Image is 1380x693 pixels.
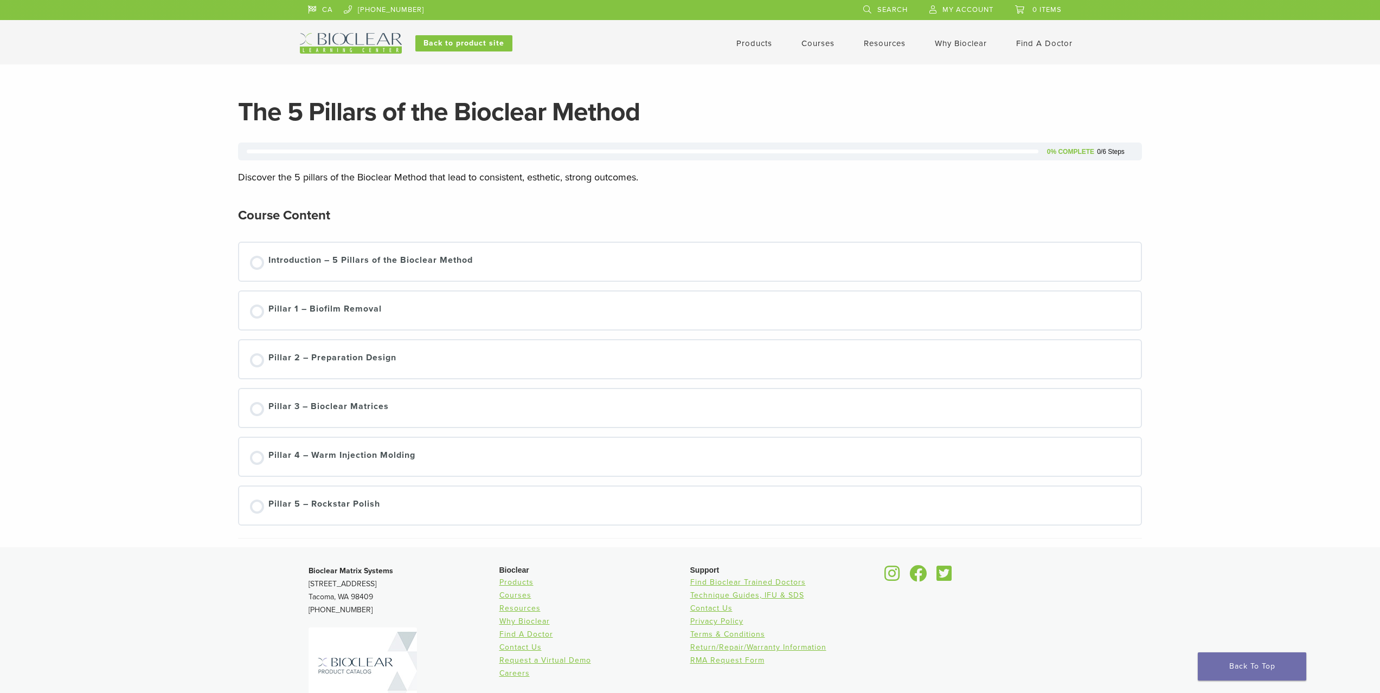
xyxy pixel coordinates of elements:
[268,449,415,465] div: Pillar 4 – Warm Injection Molding
[238,99,1142,125] h1: The 5 Pillars of the Bioclear Method
[690,617,743,626] a: Privacy Policy
[499,617,550,626] a: Why Bioclear
[250,254,1130,270] a: Not started Introduction – 5 Pillars of the Bioclear Method
[250,451,264,465] div: Not started
[250,256,264,270] div: Not started
[250,449,1130,465] a: Not started Pillar 4 – Warm Injection Molding
[250,302,1130,319] a: Not started Pillar 1 – Biofilm Removal
[300,33,402,54] img: Bioclear
[1032,5,1062,14] span: 0 items
[250,497,1130,514] a: Not started Pillar 5 – Rockstar Polish
[250,351,1130,367] a: Not started Pillar 2 – Preparation Design
[268,400,389,416] div: Pillar 3 – Bioclear Matrices
[935,38,987,48] a: Why Bioclear
[309,565,499,617] p: [STREET_ADDRESS] Tacoma, WA 98409 [PHONE_NUMBER]
[877,5,908,14] span: Search
[690,643,826,652] a: Return/Repair/Warranty Information
[906,572,931,582] a: Bioclear
[499,566,529,574] span: Bioclear
[864,38,906,48] a: Resources
[238,203,330,229] h2: Course Content
[499,669,530,678] a: Careers
[250,353,264,367] div: Not started
[499,630,553,639] a: Find A Doctor
[499,656,591,665] a: Request a Virtual Demo
[415,35,512,51] a: Back to product site
[499,591,531,600] a: Courses
[1097,148,1125,155] div: 0/6 Steps
[1047,148,1094,155] div: 0% Complete
[881,572,904,582] a: Bioclear
[690,630,765,639] a: Terms & Conditions
[942,5,993,14] span: My Account
[801,38,835,48] a: Courses
[690,604,733,613] a: Contact Us
[499,604,541,613] a: Resources
[690,656,765,665] a: RMA Request Form
[250,402,264,416] div: Not started
[1198,652,1306,681] a: Back To Top
[250,305,264,319] div: Not started
[690,566,720,574] span: Support
[268,254,473,270] div: Introduction – 5 Pillars of the Bioclear Method
[499,643,542,652] a: Contact Us
[268,497,380,514] div: Pillar 5 – Rockstar Polish
[309,566,393,575] strong: Bioclear Matrix Systems
[933,572,956,582] a: Bioclear
[690,578,806,587] a: Find Bioclear Trained Doctors
[250,400,1130,416] a: Not started Pillar 3 – Bioclear Matrices
[268,302,382,319] div: Pillar 1 – Biofilm Removal
[690,591,804,600] a: Technique Guides, IFU & SDS
[268,351,396,367] div: Pillar 2 – Preparation Design
[736,38,772,48] a: Products
[499,578,534,587] a: Products
[1016,38,1073,48] a: Find A Doctor
[238,169,1142,185] p: Discover the 5 pillars of the Bioclear Method that lead to consistent, esthetic, strong outcomes.
[250,500,264,514] div: Not started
